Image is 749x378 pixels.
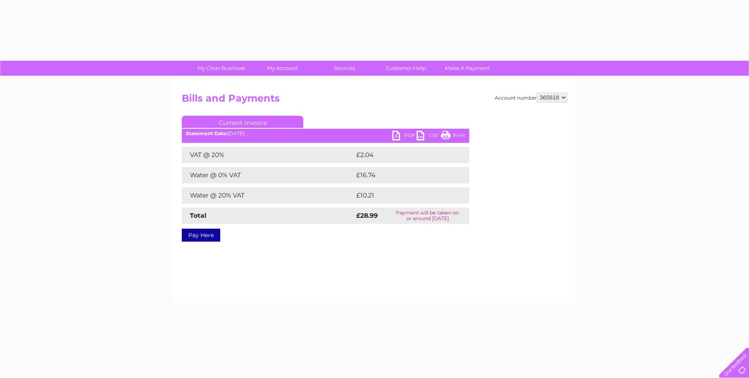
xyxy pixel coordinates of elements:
[356,212,378,219] strong: £28.99
[182,93,567,108] h2: Bills and Payments
[441,131,465,142] a: Print
[182,116,303,128] a: Current Invoice
[417,131,441,142] a: CSV
[354,187,451,204] td: £10.21
[188,61,255,76] a: My Clear Business
[434,61,501,76] a: Make A Payment
[182,229,220,242] a: Pay Here
[182,167,354,183] td: Water @ 0% VAT
[311,61,378,76] a: Services
[182,131,469,136] div: [DATE]
[182,147,354,163] td: VAT @ 20%
[182,187,354,204] td: Water @ 20% VAT
[354,147,451,163] td: £2.04
[190,212,206,219] strong: Total
[372,61,439,76] a: Customer Help
[249,61,316,76] a: My Account
[354,167,452,183] td: £16.74
[386,208,469,224] td: Payment will be taken on or around [DATE]
[186,130,228,136] b: Statement Date:
[495,93,567,102] div: Account number
[392,131,417,142] a: PDF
